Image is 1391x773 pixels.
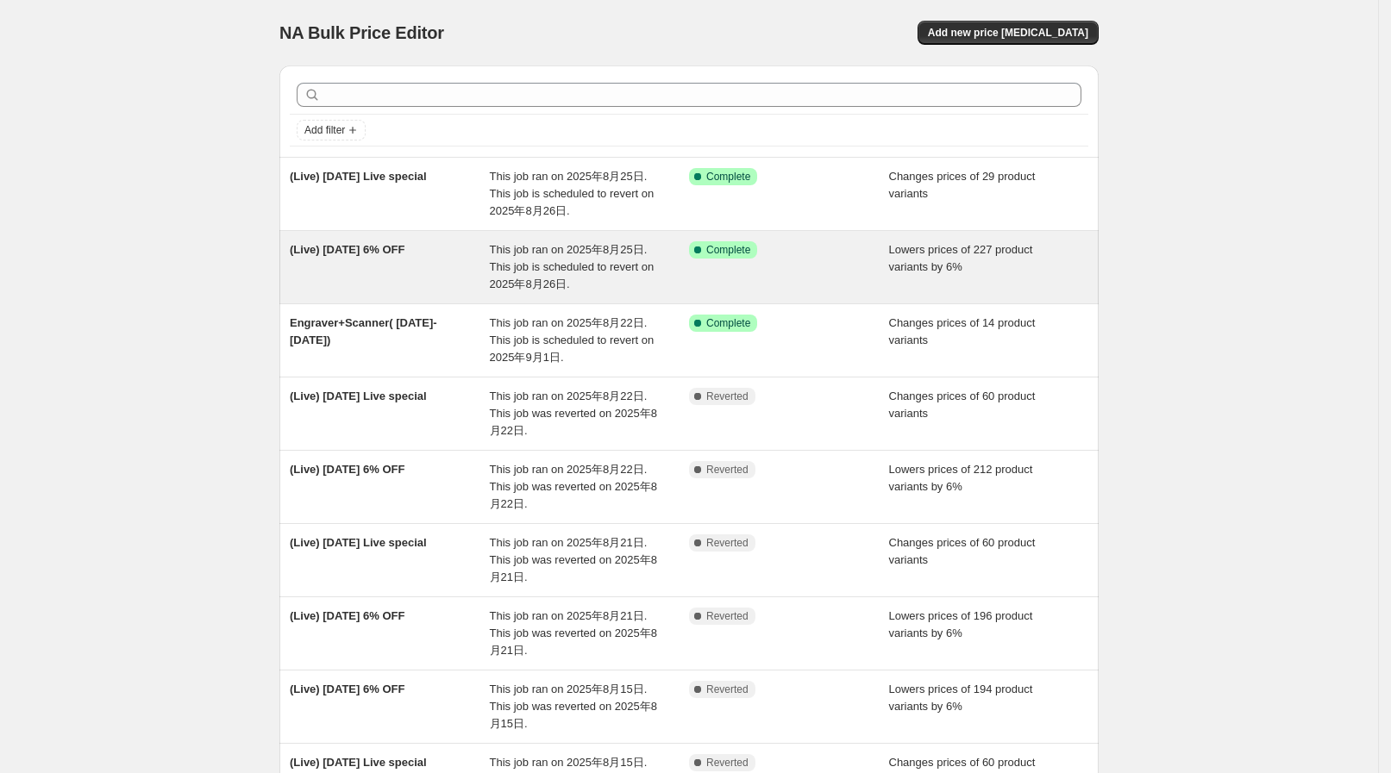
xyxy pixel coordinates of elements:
span: This job ran on 2025年8月21日. This job was reverted on 2025年8月21日. [490,609,657,657]
span: (Live) [DATE] Live special [290,170,427,183]
span: Lowers prices of 194 product variants by 6% [889,683,1033,713]
span: (Live) [DATE] 6% OFF [290,683,404,695]
span: Reverted [706,683,749,696]
button: Add new price [MEDICAL_DATA] [918,21,1099,45]
span: (Live) [DATE] 6% OFF [290,609,404,622]
span: This job ran on 2025年8月15日. This job was reverted on 2025年8月15日. [490,683,657,730]
button: Add filter [297,120,366,140]
span: (Live) [DATE] Live special [290,536,427,549]
span: Add filter [304,123,345,137]
span: (Live) [DATE] Live special [290,390,427,402]
span: Complete [706,316,750,330]
span: This job ran on 2025年8月25日. This job is scheduled to revert on 2025年8月26日. [490,243,655,290]
span: Add new price [MEDICAL_DATA] [928,26,1088,40]
span: Lowers prices of 212 product variants by 6% [889,463,1033,493]
span: This job ran on 2025年8月22日. This job was reverted on 2025年8月22日. [490,463,657,510]
span: Lowers prices of 227 product variants by 6% [889,243,1033,273]
span: Reverted [706,756,749,770]
span: Lowers prices of 196 product variants by 6% [889,609,1033,639]
span: This job ran on 2025年8月21日. This job was reverted on 2025年8月21日. [490,536,657,583]
span: Complete [706,170,750,184]
span: (Live) [DATE] Live special [290,756,427,769]
span: Engraver+Scanner( [DATE]-[DATE]) [290,316,437,346]
span: (Live) [DATE] 6% OFF [290,463,404,476]
span: Changes prices of 29 product variants [889,170,1036,200]
span: This job ran on 2025年8月22日. This job is scheduled to revert on 2025年9月1日. [490,316,655,364]
span: This job ran on 2025年8月22日. This job was reverted on 2025年8月22日. [490,390,657,437]
span: Reverted [706,536,749,550]
span: Changes prices of 60 product variants [889,536,1036,566]
span: Complete [706,243,750,257]
span: Changes prices of 14 product variants [889,316,1036,346]
span: Reverted [706,390,749,403]
span: NA Bulk Price Editor [279,23,444,42]
span: Changes prices of 60 product variants [889,390,1036,420]
span: Reverted [706,463,749,477]
span: This job ran on 2025年8月25日. This job is scheduled to revert on 2025年8月26日. [490,170,655,217]
span: (Live) [DATE] 6% OFF [290,243,404,256]
span: Reverted [706,609,749,623]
